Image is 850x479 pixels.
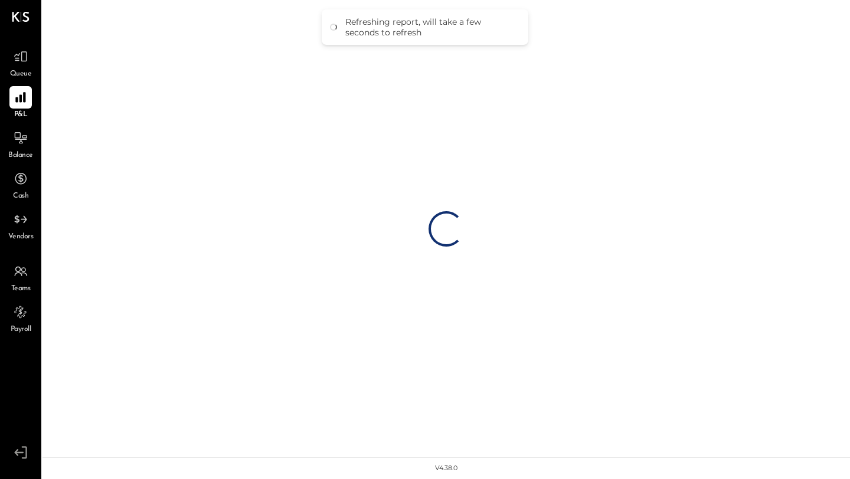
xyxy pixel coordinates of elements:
a: Queue [1,45,41,80]
span: Queue [10,69,32,80]
span: Payroll [11,324,31,335]
div: v 4.38.0 [435,464,457,473]
div: Refreshing report, will take a few seconds to refresh [345,17,516,38]
a: Vendors [1,208,41,242]
a: Teams [1,260,41,294]
a: P&L [1,86,41,120]
span: Cash [13,191,28,202]
span: Vendors [8,232,34,242]
span: Teams [11,284,31,294]
span: Balance [8,150,33,161]
a: Balance [1,127,41,161]
a: Payroll [1,301,41,335]
a: Cash [1,168,41,202]
span: P&L [14,110,28,120]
